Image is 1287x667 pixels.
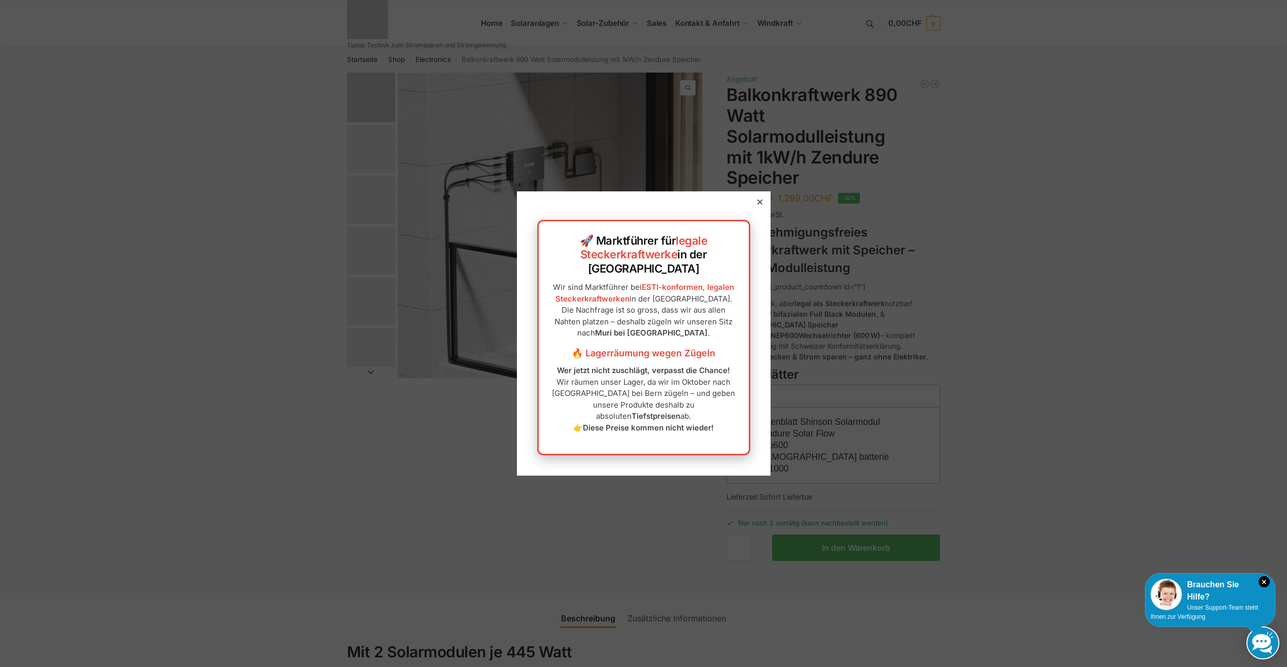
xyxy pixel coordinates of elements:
p: Wir räumen unser Lager, da wir im Oktober nach [GEOGRAPHIC_DATA] bei Bern zügeln – und geben unse... [549,365,739,433]
div: Brauchen Sie Hilfe? [1151,579,1270,603]
span: Unser Support-Team steht Ihnen zur Verfügung [1151,604,1258,620]
p: Wir sind Marktführer bei in der [GEOGRAPHIC_DATA]. Die Nachfrage ist so gross, dass wir aus allen... [549,282,739,339]
strong: Wer jetzt nicht zuschlägt, verpasst die Chance! [557,365,730,375]
a: ESTI-konformen, legalen Steckerkraftwerken [555,282,735,304]
strong: Diese Preise kommen nicht wieder! [583,423,714,432]
strong: Tiefstpreisen [632,411,680,421]
img: Customer service [1151,579,1182,610]
i: Schließen [1259,576,1270,587]
strong: Muri bei [GEOGRAPHIC_DATA] [595,328,708,338]
h2: 🚀 Marktführer für in der [GEOGRAPHIC_DATA] [549,234,739,276]
a: legale Steckerkraftwerke [580,234,708,261]
h3: 🔥 Lagerräumung wegen Zügeln [549,347,739,360]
